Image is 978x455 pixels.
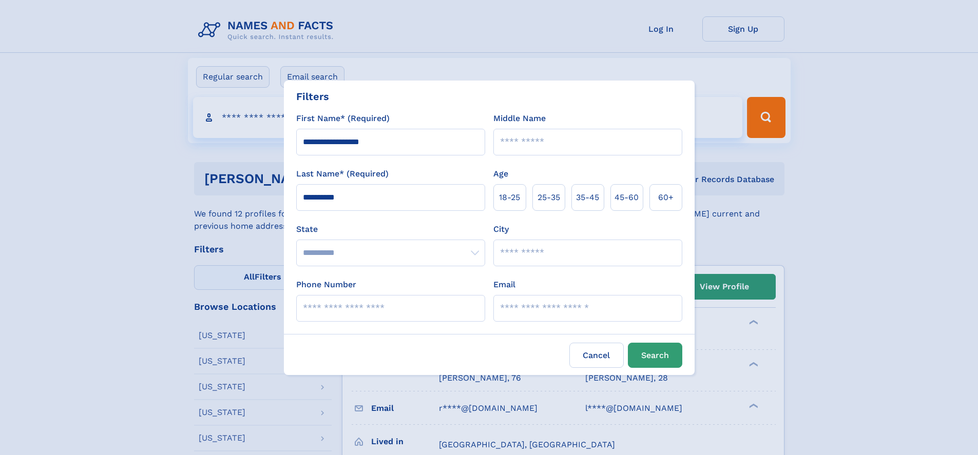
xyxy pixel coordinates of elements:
[296,112,390,125] label: First Name* (Required)
[493,223,509,235] label: City
[296,89,329,104] div: Filters
[493,279,515,291] label: Email
[499,191,520,204] span: 18‑25
[296,168,389,180] label: Last Name* (Required)
[615,191,639,204] span: 45‑60
[576,191,599,204] span: 35‑45
[296,279,356,291] label: Phone Number
[569,343,624,368] label: Cancel
[493,112,546,125] label: Middle Name
[658,191,674,204] span: 60+
[296,223,485,235] label: State
[628,343,682,368] button: Search
[538,191,560,204] span: 25‑35
[493,168,508,180] label: Age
